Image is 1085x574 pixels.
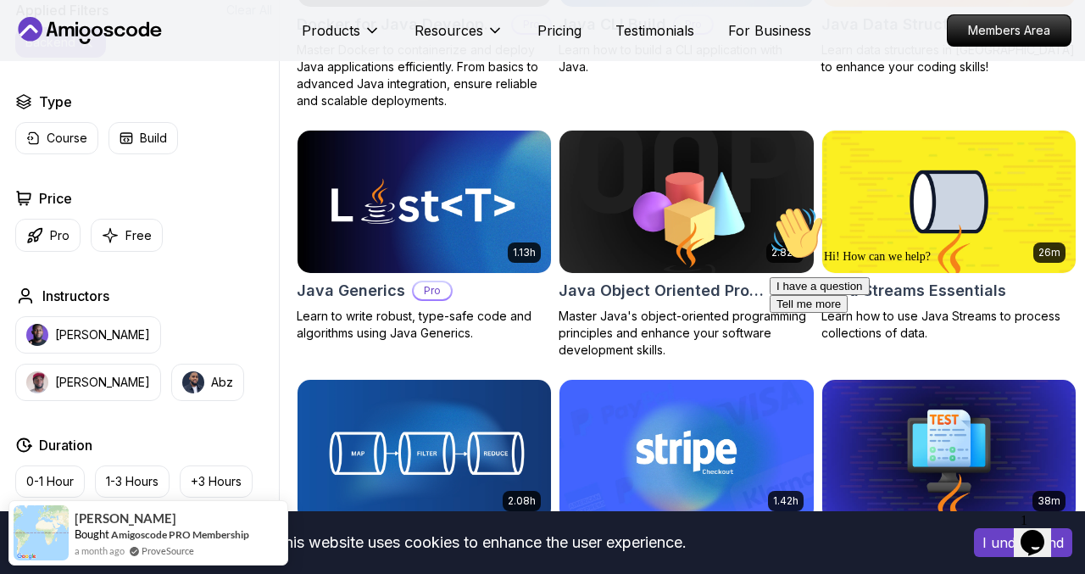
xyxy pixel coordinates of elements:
[763,199,1068,498] iframe: chat widget
[974,528,1072,557] button: Accept cookies
[47,130,87,147] p: Course
[91,219,163,252] button: Free
[7,7,61,61] img: :wave:
[298,380,551,521] img: Java Streams card
[7,51,168,64] span: Hi! How can we help?
[298,131,551,272] img: Java Generics card
[537,20,581,41] a: Pricing
[39,188,72,209] h2: Price
[513,246,536,259] p: 1.13h
[15,316,161,354] button: instructor img[PERSON_NAME]
[171,364,244,401] button: instructor imgAbz
[182,371,204,393] img: instructor img
[75,543,125,558] span: a month ago
[14,505,69,560] img: provesource social proof notification image
[615,20,694,41] a: Testimonials
[508,494,536,508] p: 2.08h
[15,122,98,154] button: Course
[15,364,161,401] button: instructor img[PERSON_NAME]
[140,130,167,147] p: Build
[297,130,552,341] a: Java Generics card1.13hJava GenericsProLearn to write robust, type-safe code and algorithms using...
[42,286,109,306] h2: Instructors
[39,435,92,455] h2: Duration
[414,282,451,299] p: Pro
[728,20,811,41] a: For Business
[297,279,405,303] h2: Java Generics
[26,324,48,346] img: instructor img
[211,374,233,391] p: Abz
[947,14,1071,47] a: Members Area
[7,78,107,96] button: I have a question
[297,379,552,573] a: Java Streams card2.08hJava StreamsProMaster Data Processing with Java Streams
[7,7,312,114] div: 👋Hi! How can we help?I have a questionTell me more
[559,130,814,358] a: Java Object Oriented Programming card2.82hJava Object Oriented ProgrammingProMaster Java's object...
[948,15,1071,46] p: Members Area
[554,127,820,276] img: Java Object Oriented Programming card
[415,20,483,41] p: Resources
[415,20,504,54] button: Resources
[13,524,949,561] div: This website uses cookies to enhance the user experience.
[302,20,381,54] button: Products
[55,326,150,343] p: [PERSON_NAME]
[39,92,72,112] h2: Type
[26,371,48,393] img: instructor img
[559,380,813,521] img: Stripe Checkout card
[15,465,85,498] button: 0-1 Hour
[26,473,74,490] p: 0-1 Hour
[773,494,798,508] p: 1.42h
[108,122,178,154] button: Build
[142,543,194,558] a: ProveSource
[111,528,249,541] a: Amigoscode PRO Membership
[822,131,1076,273] img: Java Streams Essentials card
[75,511,176,526] span: [PERSON_NAME]
[1014,506,1068,557] iframe: chat widget
[50,227,70,244] p: Pro
[1038,494,1060,508] p: 38m
[95,465,170,498] button: 1-3 Hours
[55,374,150,391] p: [PERSON_NAME]
[75,527,109,541] span: Bought
[297,42,552,109] p: Master Docker to containerize and deploy Java applications efficiently. From basics to advanced J...
[302,20,360,41] p: Products
[191,473,242,490] p: +3 Hours
[15,219,81,252] button: Pro
[106,473,159,490] p: 1-3 Hours
[559,279,766,303] h2: Java Object Oriented Programming
[821,130,1077,342] a: Java Streams Essentials card26mJava Streams EssentialsLearn how to use Java Streams to process co...
[297,308,552,342] p: Learn to write robust, type-safe code and algorithms using Java Generics.
[559,308,814,359] p: Master Java's object-oriented programming principles and enhance your software development skills.
[125,227,152,244] p: Free
[180,465,253,498] button: +3 Hours
[7,96,85,114] button: Tell me more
